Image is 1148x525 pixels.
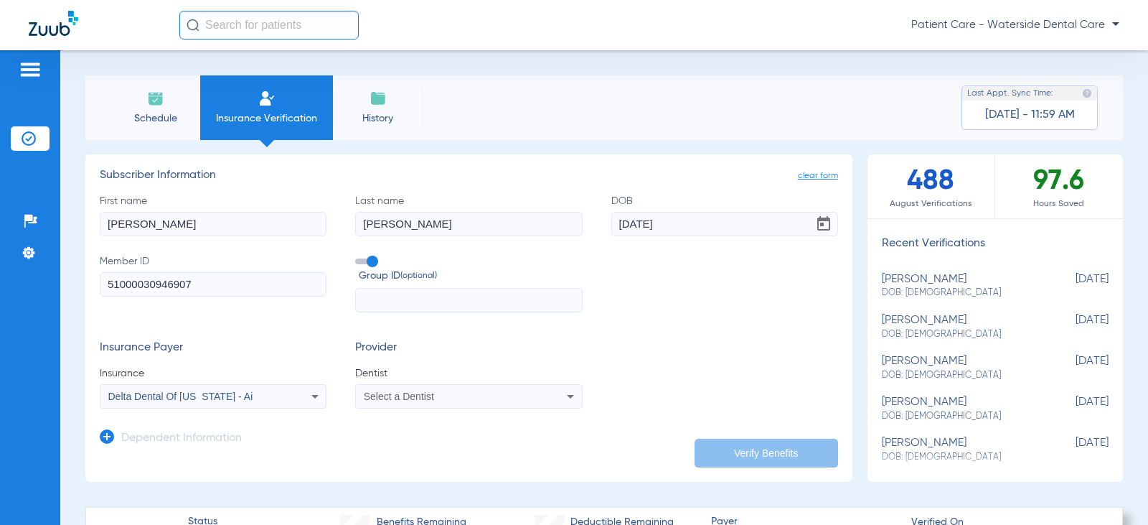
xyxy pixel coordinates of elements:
span: DOB: [DEMOGRAPHIC_DATA] [882,451,1037,464]
img: Search Icon [187,19,199,32]
span: DOB: [DEMOGRAPHIC_DATA] [882,410,1037,423]
label: Member ID [100,254,326,313]
span: Insurance Verification [211,111,322,126]
span: Group ID [359,269,582,284]
img: History [370,90,387,107]
h3: Subscriber Information [100,169,838,183]
label: Last name [355,194,582,236]
span: [DATE] [1037,437,1109,463]
button: Open calendar [809,210,838,238]
div: [PERSON_NAME] [882,437,1037,463]
span: [DATE] [1037,273,1109,299]
span: History [344,111,412,126]
span: Schedule [121,111,189,126]
span: DOB: [DEMOGRAPHIC_DATA] [882,369,1037,382]
label: DOB [611,194,838,236]
span: Select a Dentist [364,391,434,402]
h3: Insurance Payer [100,341,326,356]
input: Search for patients [179,11,359,40]
input: Last name [355,212,582,236]
span: clear form [798,169,838,183]
img: last sync help info [1082,88,1092,98]
span: [DATE] - 11:59 AM [985,108,1075,122]
small: (optional) [400,269,437,284]
span: August Verifications [867,197,994,211]
span: Insurance [100,366,326,381]
input: First name [100,212,326,236]
img: Manual Insurance Verification [258,90,276,107]
div: [PERSON_NAME] [882,314,1037,340]
input: Member ID [100,272,326,297]
span: [DATE] [1037,314,1109,340]
h3: Dependent Information [121,432,242,446]
iframe: Chat Widget [1076,456,1148,525]
span: Delta Dental Of [US_STATE] - Ai [108,391,253,402]
span: [DATE] [1037,396,1109,422]
div: [PERSON_NAME] [882,273,1037,299]
img: Zuub Logo [29,11,78,36]
div: 488 [867,154,995,218]
div: [PERSON_NAME] [882,396,1037,422]
h3: Recent Verifications [867,237,1123,251]
span: Patient Care - Waterside Dental Care [911,18,1119,32]
span: [DATE] [1037,355,1109,381]
span: Hours Saved [995,197,1123,211]
div: 97.6 [995,154,1123,218]
span: DOB: [DEMOGRAPHIC_DATA] [882,287,1037,299]
label: First name [100,194,326,236]
div: [PERSON_NAME] [882,355,1037,381]
input: DOBOpen calendar [611,212,838,236]
img: hamburger-icon [19,61,42,78]
span: DOB: [DEMOGRAPHIC_DATA] [882,328,1037,341]
h3: Provider [355,341,582,356]
span: Dentist [355,366,582,381]
img: Schedule [147,90,164,107]
span: Last Appt. Sync Time: [967,86,1053,101]
button: Verify Benefits [695,439,838,468]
